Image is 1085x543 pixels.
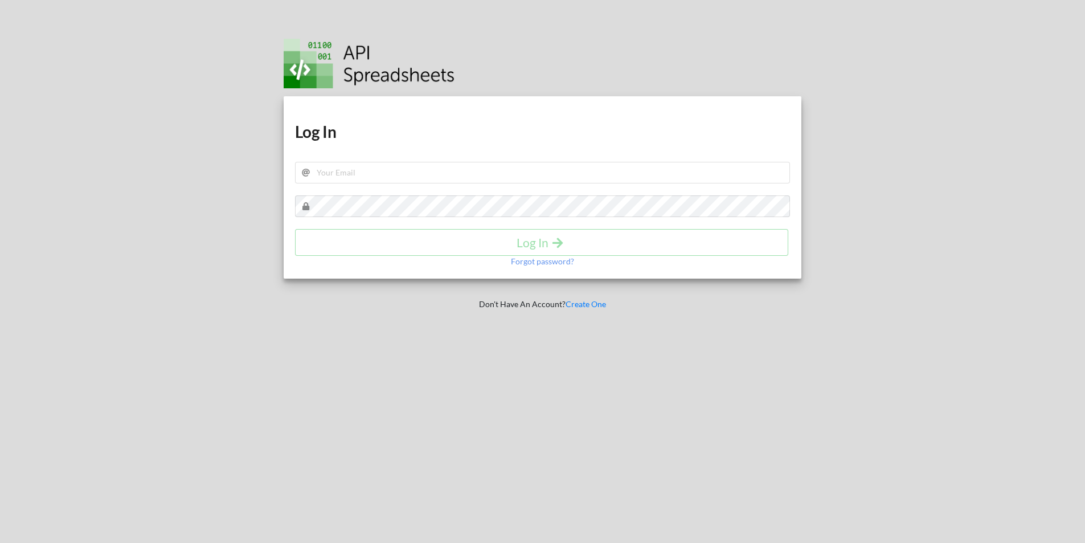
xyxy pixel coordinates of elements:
p: Don't Have An Account? [276,299,810,310]
img: Logo.png [284,39,455,88]
h1: Log In [295,121,791,142]
a: Create One [566,299,606,309]
p: Forgot password? [511,256,574,267]
input: Your Email [295,162,791,183]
